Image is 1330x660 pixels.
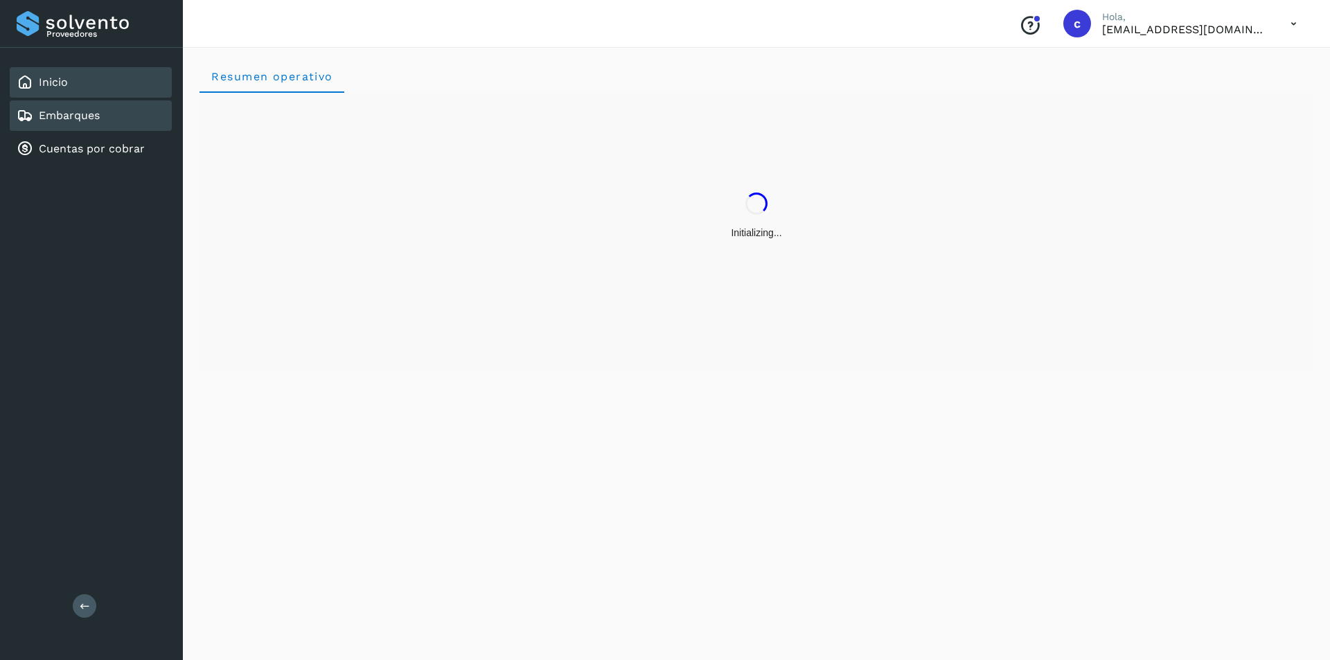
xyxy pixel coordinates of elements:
[1102,23,1268,36] p: carlosvazqueztgc@gmail.com
[39,142,145,155] a: Cuentas por cobrar
[39,75,68,89] a: Inicio
[10,67,172,98] div: Inicio
[46,29,166,39] p: Proveedores
[10,100,172,131] div: Embarques
[211,70,333,83] span: Resumen operativo
[1102,11,1268,23] p: Hola,
[10,134,172,164] div: Cuentas por cobrar
[39,109,100,122] a: Embarques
